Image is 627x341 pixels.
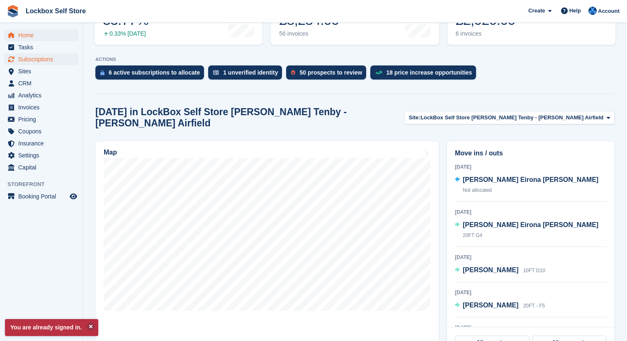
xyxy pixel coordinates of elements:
a: 6 active subscriptions to allocate [95,65,208,84]
img: verify_identity-adf6edd0f0f0b5bbfe63781bf79b02c33cf7c696d77639b501bdc392416b5a36.svg [213,70,219,75]
a: 1 unverified identity [208,65,286,84]
p: You are already signed in. [5,319,98,336]
a: [PERSON_NAME] 20FT - F5 [455,300,545,311]
a: menu [4,41,78,53]
a: menu [4,138,78,149]
a: menu [4,89,78,101]
a: menu [4,53,78,65]
h2: Move ins / outs [455,148,607,158]
div: 6 invoices [456,30,515,37]
div: [DATE] [455,289,607,296]
span: LockBox Self Store [PERSON_NAME] Tenby - [PERSON_NAME] Airfield [420,114,603,122]
p: ACTIONS [95,57,615,62]
span: [PERSON_NAME] Eirona [PERSON_NAME] [463,176,598,183]
a: menu [4,114,78,125]
span: [PERSON_NAME] [463,266,518,273]
span: Capital [18,162,68,173]
div: [DATE] [455,254,607,261]
a: 18 price increase opportunities [370,65,480,84]
div: [DATE] [455,163,607,171]
span: Create [528,7,545,15]
button: Site: LockBox Self Store [PERSON_NAME] Tenby - [PERSON_NAME] Airfield [404,111,615,125]
span: 20FT G4 [463,232,482,238]
span: Storefront [7,180,83,189]
a: menu [4,65,78,77]
span: Not allocated [463,187,492,193]
a: menu [4,150,78,161]
span: Help [569,7,581,15]
a: menu [4,191,78,202]
a: menu [4,77,78,89]
h2: Map [104,149,117,156]
a: menu [4,29,78,41]
span: Home [18,29,68,41]
span: [PERSON_NAME] Eirona [PERSON_NAME] [463,221,598,228]
span: Invoices [18,102,68,113]
span: 10FT D10 [523,268,545,273]
span: Tasks [18,41,68,53]
div: 56 invoices [279,30,341,37]
span: 20FT - F5 [523,303,545,309]
div: 0.33% [DATE] [103,30,148,37]
a: menu [4,102,78,113]
h2: [DATE] in LockBox Self Store [PERSON_NAME] Tenby - [PERSON_NAME] Airfield [95,106,404,129]
a: menu [4,126,78,137]
span: Analytics [18,89,68,101]
a: Lockbox Self Store [22,4,89,18]
div: 1 unverified identity [223,69,278,76]
span: Coupons [18,126,68,137]
span: Booking Portal [18,191,68,202]
img: active_subscription_to_allocate_icon-d502201f5373d7db506a760aba3b589e785aa758c864c3986d89f69b8ff3... [100,70,104,75]
span: Sites [18,65,68,77]
img: price_increase_opportunities-93ffe204e8149a01c8c9dc8f82e8f89637d9d84a8eef4429ea346261dce0b2c0.svg [375,71,382,75]
span: Subscriptions [18,53,68,65]
span: Pricing [18,114,68,125]
span: CRM [18,77,68,89]
img: Naomi Davies [588,7,597,15]
a: Preview store [68,191,78,201]
div: 18 price increase opportunities [386,69,472,76]
img: stora-icon-8386f47178a22dfd0bd8f6a31ec36ba5ce8667c1dd55bd0f319d3a0aa187defe.svg [7,5,19,17]
div: [DATE] [455,324,607,331]
a: 50 prospects to review [286,65,370,84]
a: [PERSON_NAME] 10FT D10 [455,265,545,276]
span: [PERSON_NAME] [463,302,518,309]
div: [DATE] [455,208,607,216]
a: [PERSON_NAME] Eirona [PERSON_NAME] 20FT G4 [455,220,607,241]
div: 50 prospects to review [299,69,362,76]
span: Account [598,7,620,15]
a: menu [4,162,78,173]
span: Site: [409,114,420,122]
span: Settings [18,150,68,161]
img: prospect-51fa495bee0391a8d652442698ab0144808aea92771e9ea1ae160a38d050c398.svg [291,70,295,75]
div: 6 active subscriptions to allocate [109,69,200,76]
a: [PERSON_NAME] Eirona [PERSON_NAME] Not allocated [455,175,607,196]
span: Insurance [18,138,68,149]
